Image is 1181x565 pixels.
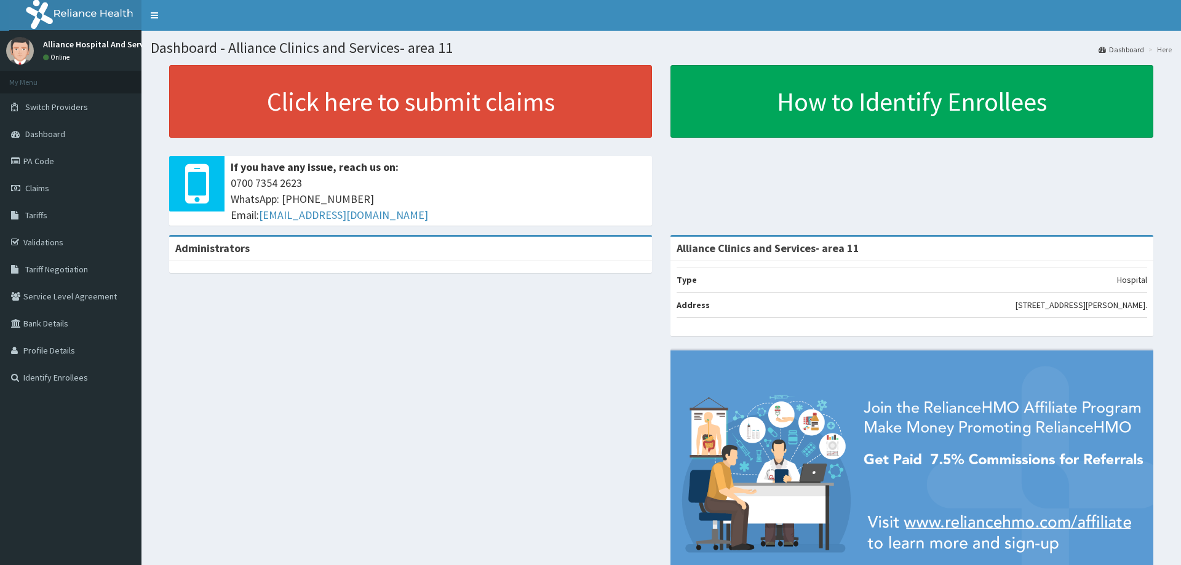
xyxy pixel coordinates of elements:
p: Alliance Hospital And Services [43,40,159,49]
span: Claims [25,183,49,194]
span: Tariff Negotiation [25,264,88,275]
a: How to Identify Enrollees [670,65,1153,138]
li: Here [1145,44,1172,55]
h1: Dashboard - Alliance Clinics and Services- area 11 [151,40,1172,56]
a: Dashboard [1099,44,1144,55]
b: Address [677,299,710,310]
p: Hospital [1117,274,1147,286]
span: Dashboard [25,128,65,140]
a: [EMAIL_ADDRESS][DOMAIN_NAME] [259,208,428,222]
span: Tariffs [25,210,47,221]
p: [STREET_ADDRESS][PERSON_NAME]. [1016,299,1147,311]
b: If you have any issue, reach us on: [231,160,399,174]
strong: Alliance Clinics and Services- area 11 [677,241,859,255]
b: Type [677,274,697,285]
b: Administrators [175,241,250,255]
img: User Image [6,37,34,65]
span: Switch Providers [25,101,88,113]
a: Click here to submit claims [169,65,652,138]
span: 0700 7354 2623 WhatsApp: [PHONE_NUMBER] Email: [231,175,646,223]
a: Online [43,53,73,61]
